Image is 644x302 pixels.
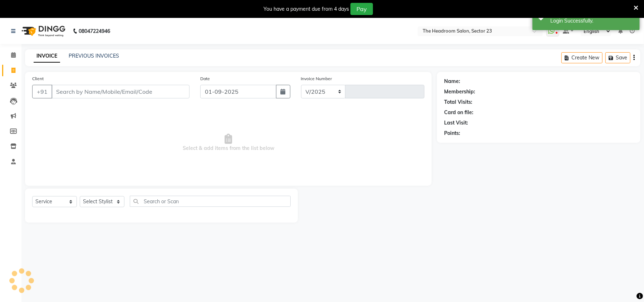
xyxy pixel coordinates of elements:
a: PREVIOUS INVOICES [69,53,119,59]
span: Select & add items from the list below [32,107,424,179]
label: Date [200,75,210,82]
div: Last Visit: [444,119,468,127]
input: Search or Scan [130,196,291,207]
div: Card on file: [444,109,473,116]
b: 08047224946 [79,21,110,41]
div: Total Visits: [444,98,472,106]
div: You have a payment due from 4 days [264,5,349,13]
input: Search by Name/Mobile/Email/Code [51,85,190,98]
div: Name: [444,78,460,85]
button: Pay [350,3,373,15]
a: INVOICE [34,50,60,63]
label: Invoice Number [301,75,332,82]
div: Points: [444,130,460,137]
div: Login Successfully. [550,17,634,25]
button: +91 [32,85,52,98]
div: Membership: [444,88,475,96]
button: Create New [561,52,603,63]
label: Client [32,75,44,82]
button: Save [605,52,630,63]
img: logo [18,21,67,41]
